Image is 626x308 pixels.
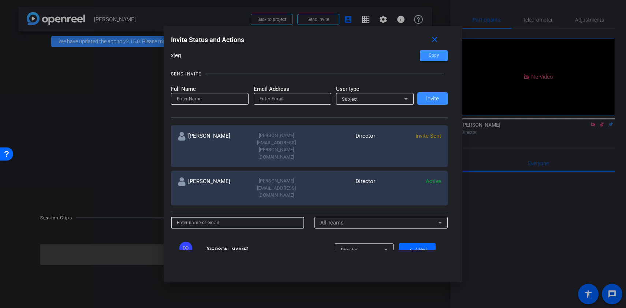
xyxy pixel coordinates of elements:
input: Enter Name [177,94,243,103]
div: Director [309,132,375,160]
span: Copy [429,53,439,58]
div: SEND INVITE [171,70,201,78]
span: [PERSON_NAME] [206,246,249,253]
span: Director [341,247,358,252]
span: Subject [342,97,358,102]
div: [PERSON_NAME][EMAIL_ADDRESS][DOMAIN_NAME] [243,177,309,199]
mat-icon: close [430,35,439,44]
div: [PERSON_NAME] [178,132,243,160]
span: Added [415,244,426,255]
div: Director [309,177,375,199]
input: Enter name or email [177,218,299,227]
input: Enter Email [260,94,325,103]
mat-label: Full Name [171,85,249,93]
mat-icon: check [407,247,412,252]
mat-label: Email Address [254,85,331,93]
mat-label: User type [336,85,414,93]
span: Invite Sent [416,133,441,139]
span: Active [426,178,441,185]
button: Added [399,243,436,256]
span: All Teams [320,220,344,226]
div: [PERSON_NAME] [178,177,243,199]
div: Invite Status and Actions [171,33,448,47]
button: Copy [420,50,448,61]
div: DD [179,242,192,255]
div: [PERSON_NAME][EMAIL_ADDRESS][PERSON_NAME][DOMAIN_NAME] [243,132,309,160]
openreel-title-line: SEND INVITE [171,70,448,78]
ngx-avatar: dave delk [179,242,205,255]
